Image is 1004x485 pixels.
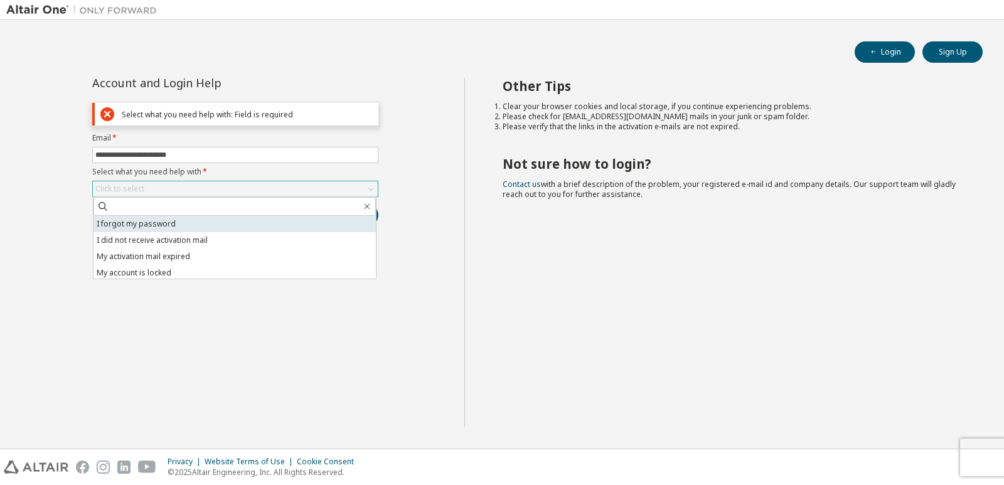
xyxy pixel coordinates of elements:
button: Sign Up [922,41,983,63]
li: Please check for [EMAIL_ADDRESS][DOMAIN_NAME] mails in your junk or spam folder. [503,112,961,122]
p: © 2025 Altair Engineering, Inc. All Rights Reserved. [168,467,361,477]
li: I forgot my password [93,216,376,232]
label: Email [92,133,378,143]
img: linkedin.svg [117,461,131,474]
div: Privacy [168,457,205,467]
h2: Other Tips [503,78,961,94]
div: Website Terms of Use [205,457,297,467]
button: Login [855,41,915,63]
img: facebook.svg [76,461,89,474]
label: Select what you need help with [92,167,378,177]
div: Click to select [95,184,144,194]
div: Cookie Consent [297,457,361,467]
div: Select what you need help with: Field is required [122,110,373,119]
img: instagram.svg [97,461,110,474]
img: youtube.svg [138,461,156,474]
li: Please verify that the links in the activation e-mails are not expired. [503,122,961,132]
span: with a brief description of the problem, your registered e-mail id and company details. Our suppo... [503,179,956,200]
img: Altair One [6,4,163,16]
h2: Not sure how to login? [503,156,961,172]
a: Contact us [503,179,541,189]
div: Click to select [93,181,378,196]
img: altair_logo.svg [4,461,68,474]
div: Account and Login Help [92,78,321,88]
li: Clear your browser cookies and local storage, if you continue experiencing problems. [503,102,961,112]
